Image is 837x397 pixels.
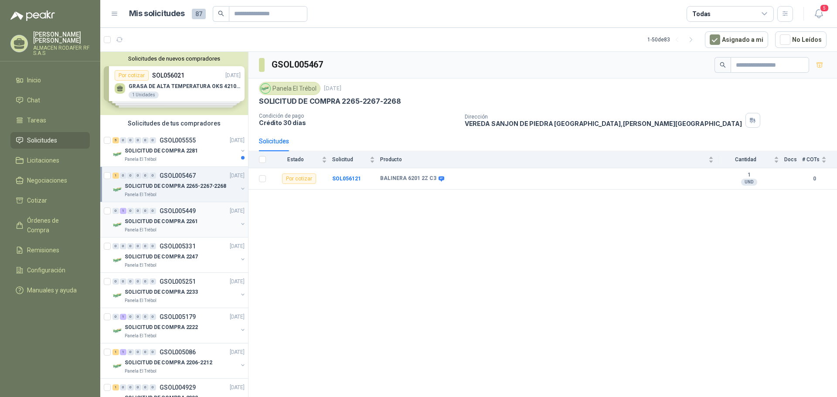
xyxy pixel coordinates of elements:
img: Company Logo [112,255,123,265]
p: Panela El Trébol [125,262,157,269]
img: Company Logo [112,326,123,336]
span: search [720,62,726,68]
span: Producto [380,156,707,163]
p: SOLICITUD DE COMPRA 2247 [125,253,198,261]
a: 1 0 0 0 0 0 GSOL005467[DATE] Company LogoSOLICITUD DE COMPRA 2265-2267-2268Panela El Trébol [112,170,246,198]
a: Chat [10,92,90,109]
div: Solicitudes de tus compradores [100,115,248,132]
button: No Leídos [775,31,827,48]
a: Configuración [10,262,90,278]
span: Inicio [27,75,41,85]
a: Solicitudes [10,132,90,149]
p: Panela El Trébol [125,191,157,198]
th: Docs [784,151,802,168]
span: 87 [192,9,206,19]
div: 0 [135,278,141,285]
th: # COTs [802,151,837,168]
div: 0 [127,278,134,285]
p: [PERSON_NAME] [PERSON_NAME] [33,31,90,44]
p: [DATE] [230,278,245,286]
a: 5 0 0 0 0 0 GSOL005555[DATE] Company LogoSOLICITUD DE COMPRA 2281Panela El Trébol [112,135,246,163]
a: Remisiones [10,242,90,258]
span: Cotizar [27,196,47,205]
a: Inicio [10,72,90,88]
th: Cantidad [719,151,784,168]
span: Manuales y ayuda [27,285,77,295]
span: Chat [27,95,40,105]
span: 5 [820,4,829,12]
div: 0 [112,314,119,320]
button: 5 [811,6,827,22]
p: SOLICITUD DE COMPRA 2281 [125,147,198,155]
p: VEREDA SANJON DE PIEDRA [GEOGRAPHIC_DATA] , [PERSON_NAME][GEOGRAPHIC_DATA] [465,120,742,127]
div: 0 [120,384,126,390]
span: Configuración [27,265,65,275]
a: SOL056121 [332,176,361,182]
th: Solicitud [332,151,380,168]
img: Company Logo [112,361,123,371]
a: Órdenes de Compra [10,212,90,238]
h1: Mis solicitudes [129,7,185,20]
div: 0 [135,208,141,214]
div: Solicitudes [259,136,289,146]
p: [DATE] [230,348,245,356]
p: Panela El Trébol [125,368,157,375]
p: [DATE] [230,172,245,180]
div: Panela El Trébol [259,82,320,95]
div: 1 [112,349,119,355]
th: Estado [271,151,332,168]
p: GSOL005331 [160,243,196,249]
div: 1 [112,173,119,179]
div: 0 [142,137,149,143]
div: 0 [142,173,149,179]
div: 0 [112,208,119,214]
div: 0 [120,243,126,249]
a: Negociaciones [10,172,90,189]
p: Panela El Trébol [125,156,157,163]
div: 0 [135,173,141,179]
p: [DATE] [230,242,245,251]
div: 0 [150,173,156,179]
div: 0 [150,384,156,390]
div: 0 [135,314,141,320]
b: 1 [719,172,779,179]
p: Condición de pago [259,113,458,119]
p: SOLICITUD DE COMPRA 2261 [125,217,198,226]
p: Panela El Trébol [125,333,157,339]
th: Producto [380,151,719,168]
h3: GSOL005467 [272,58,324,71]
a: Licitaciones [10,152,90,169]
div: 0 [135,349,141,355]
p: SOLICITUD DE COMPRA 2265-2267-2268 [125,182,226,190]
a: 0 1 0 0 0 0 GSOL005449[DATE] Company LogoSOLICITUD DE COMPRA 2261Panela El Trébol [112,206,246,234]
a: Tareas [10,112,90,129]
div: 0 [150,314,156,320]
div: 0 [150,349,156,355]
p: [DATE] [230,383,245,392]
p: [DATE] [230,313,245,321]
div: 0 [142,349,149,355]
div: 0 [150,137,156,143]
span: Solicitud [332,156,368,163]
p: GSOL005467 [160,173,196,179]
p: Panela El Trébol [125,297,157,304]
p: GSOL005449 [160,208,196,214]
div: 0 [127,173,134,179]
div: 1 - 50 de 83 [647,33,698,47]
div: 1 [120,208,126,214]
span: Cantidad [719,156,772,163]
div: Solicitudes de nuevos compradoresPor cotizarSOL056021[DATE] GRASA DE ALTA TEMPERATURA OKS 4210 X ... [100,52,248,115]
div: 1 [120,349,126,355]
img: Company Logo [112,184,123,195]
p: GSOL004929 [160,384,196,390]
p: ALMACEN RODAFER RF S.A.S [33,45,90,56]
span: # COTs [802,156,820,163]
div: 0 [142,314,149,320]
span: Tareas [27,115,46,125]
div: 0 [120,137,126,143]
a: Manuales y ayuda [10,282,90,299]
p: Crédito 30 días [259,119,458,126]
p: SOLICITUD DE COMPRA 2265-2267-2268 [259,97,401,106]
div: 0 [142,208,149,214]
